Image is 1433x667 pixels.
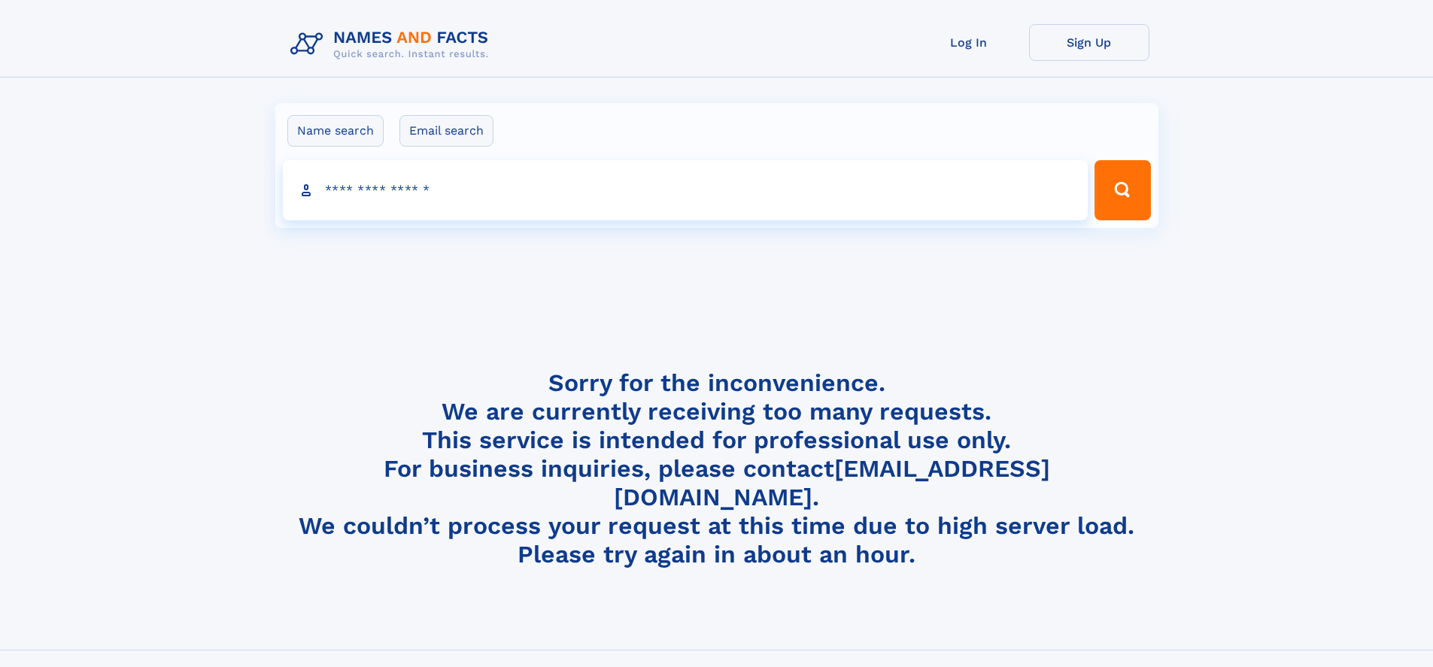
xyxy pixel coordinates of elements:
[1094,160,1150,220] button: Search Button
[399,115,493,147] label: Email search
[287,115,384,147] label: Name search
[283,160,1088,220] input: search input
[284,368,1149,569] h4: Sorry for the inconvenience. We are currently receiving too many requests. This service is intend...
[909,24,1029,61] a: Log In
[284,24,501,65] img: Logo Names and Facts
[1029,24,1149,61] a: Sign Up
[614,454,1050,511] a: [EMAIL_ADDRESS][DOMAIN_NAME]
